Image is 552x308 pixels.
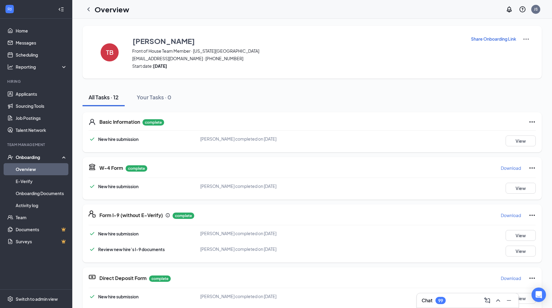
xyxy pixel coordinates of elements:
[85,6,92,13] svg: ChevronLeft
[7,64,13,70] svg: Analysis
[438,298,443,303] div: 99
[534,7,538,12] div: JS
[200,246,276,252] span: [PERSON_NAME] completed on [DATE]
[506,135,536,146] button: View
[7,296,13,302] svg: Settings
[99,275,147,282] h5: Direct Deposit Form
[16,154,62,160] div: Onboarding
[132,63,463,69] span: Start date:
[16,100,67,112] a: Sourcing Tools
[16,296,58,302] div: Switch to admin view
[493,296,503,305] button: ChevronUp
[506,6,513,13] svg: Notifications
[506,246,536,257] button: View
[98,231,139,236] span: New hire submission
[89,93,119,101] div: All Tasks · 12
[153,63,167,69] strong: [DATE]
[142,119,164,126] p: complete
[89,135,96,143] svg: Checkmark
[16,187,67,199] a: Onboarding Documents
[505,297,513,304] svg: Minimize
[89,273,96,281] svg: DirectDepositIcon
[532,288,546,302] div: Open Intercom Messenger
[173,213,194,219] p: complete
[98,294,139,299] span: New hire submission
[16,211,67,223] a: Team
[16,64,67,70] div: Reporting
[16,235,67,247] a: SurveysCrown
[16,25,67,37] a: Home
[7,154,13,160] svg: UserCheck
[501,275,521,281] p: Download
[529,118,536,126] svg: Ellipses
[200,183,276,189] span: [PERSON_NAME] completed on [DATE]
[16,112,67,124] a: Job Postings
[501,165,521,171] p: Download
[106,50,114,54] h4: TB
[501,210,521,220] button: Download
[99,119,140,125] h5: Basic Information
[422,297,432,304] h3: Chat
[132,48,463,54] span: Front of House Team Member · [US_STATE][GEOGRAPHIC_DATA]
[506,230,536,241] button: View
[529,164,536,172] svg: Ellipses
[95,36,125,69] button: TB
[16,124,67,136] a: Talent Network
[200,294,276,299] span: [PERSON_NAME] completed on [DATE]
[501,163,521,173] button: Download
[16,175,67,187] a: E-Verify
[16,88,67,100] a: Applicants
[89,210,96,218] svg: FormI9EVerifyIcon
[132,36,463,46] button: [PERSON_NAME]
[89,246,96,253] svg: Checkmark
[482,296,492,305] button: ComposeMessage
[89,293,96,300] svg: Checkmark
[501,212,521,218] p: Download
[89,230,96,237] svg: Checkmark
[16,163,67,175] a: Overview
[484,297,491,304] svg: ComposeMessage
[200,231,276,236] span: [PERSON_NAME] completed on [DATE]
[99,165,123,171] h5: W-4 Form
[471,36,516,42] button: Share Onboarding Link
[529,275,536,282] svg: Ellipses
[7,79,66,84] div: Hiring
[58,6,64,12] svg: Collapse
[7,6,13,12] svg: WorkstreamLogo
[165,213,170,218] svg: Info
[16,37,67,49] a: Messages
[200,136,276,142] span: [PERSON_NAME] completed on [DATE]
[504,296,514,305] button: Minimize
[519,6,526,13] svg: QuestionInfo
[89,183,96,190] svg: Checkmark
[99,212,163,219] h5: Form I-9 (without E-Verify)
[149,275,171,282] p: complete
[471,36,516,42] p: Share Onboarding Link
[132,55,463,61] span: [EMAIL_ADDRESS][DOMAIN_NAME] · [PHONE_NUMBER]
[506,183,536,194] button: View
[98,136,139,142] span: New hire submission
[16,223,67,235] a: DocumentsCrown
[529,212,536,219] svg: Ellipses
[133,36,195,46] h3: [PERSON_NAME]
[89,118,96,126] svg: User
[16,199,67,211] a: Activity log
[522,36,530,43] img: More Actions
[95,4,129,14] h1: Overview
[98,247,165,252] span: Review new hire’s I-9 documents
[506,293,536,304] button: View
[126,165,147,172] p: complete
[501,273,521,283] button: Download
[494,297,502,304] svg: ChevronUp
[89,163,96,170] svg: TaxGovernmentIcon
[137,93,171,101] div: Your Tasks · 0
[7,142,66,147] div: Team Management
[16,49,67,61] a: Scheduling
[98,184,139,189] span: New hire submission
